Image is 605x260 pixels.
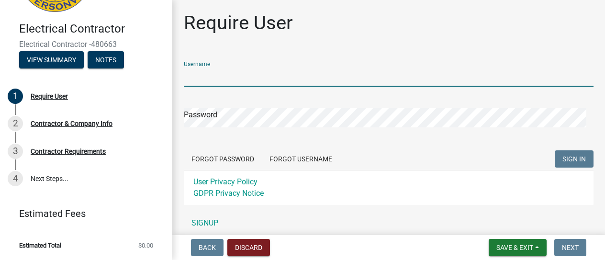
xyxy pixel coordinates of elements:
[262,150,340,168] button: Forgot Username
[19,22,165,36] h4: Electrical Contractor
[191,239,224,256] button: Back
[19,242,61,249] span: Estimated Total
[8,171,23,186] div: 4
[31,93,68,100] div: Require User
[562,244,579,251] span: Next
[562,155,586,163] span: SIGN IN
[555,150,594,168] button: SIGN IN
[199,244,216,251] span: Back
[8,144,23,159] div: 3
[193,189,264,198] a: GDPR Privacy Notice
[496,244,533,251] span: Save & Exit
[184,11,293,34] h1: Require User
[88,51,124,68] button: Notes
[184,150,262,168] button: Forgot Password
[19,51,84,68] button: View Summary
[8,204,157,223] a: Estimated Fees
[19,57,84,64] wm-modal-confirm: Summary
[138,242,153,249] span: $0.00
[193,177,258,186] a: User Privacy Policy
[8,116,23,131] div: 2
[8,89,23,104] div: 1
[184,214,594,233] a: SIGNUP
[19,40,153,49] span: Electrical Contractor -480663
[31,120,112,127] div: Contractor & Company Info
[31,148,106,155] div: Contractor Requirements
[227,239,270,256] button: Discard
[88,57,124,64] wm-modal-confirm: Notes
[554,239,586,256] button: Next
[489,239,547,256] button: Save & Exit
